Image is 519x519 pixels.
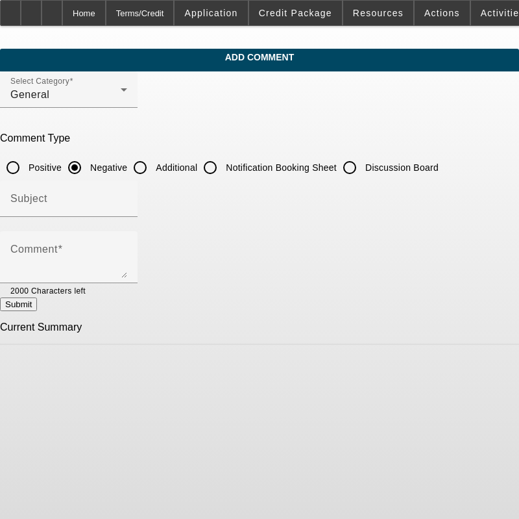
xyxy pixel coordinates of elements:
button: Resources [343,1,413,25]
span: Actions [424,8,460,18]
mat-label: Comment [10,244,58,255]
label: Negative [88,161,127,174]
label: Positive [26,161,62,174]
span: Application [184,8,237,18]
span: Add Comment [10,52,509,62]
mat-label: Subject [10,193,47,204]
span: General [10,89,49,100]
label: Additional [153,161,197,174]
span: Credit Package [259,8,332,18]
mat-hint: 2000 Characters left [10,283,86,297]
button: Credit Package [249,1,342,25]
span: Resources [353,8,404,18]
button: Actions [415,1,470,25]
button: Application [175,1,247,25]
mat-label: Select Category [10,77,69,86]
label: Discussion Board [363,161,439,174]
label: Notification Booking Sheet [223,161,337,174]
